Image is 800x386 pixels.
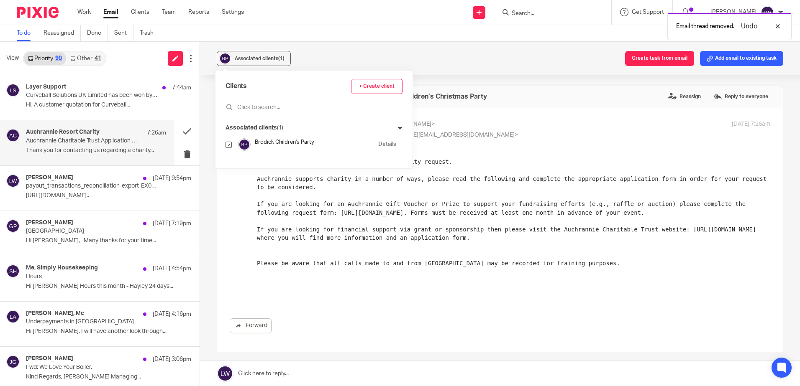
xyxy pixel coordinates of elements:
[26,283,191,290] p: Hi [PERSON_NAME] Hours this month - Hayley 24 days...
[217,51,291,66] button: Associated clients(1)
[6,219,20,233] img: svg%3E
[26,355,73,362] h4: [PERSON_NAME]
[26,147,166,154] p: Thank you for contacting us regarding a charity...
[172,84,191,92] p: 7:44am
[147,129,166,137] p: 7:26am
[131,8,149,16] a: Clients
[6,355,20,368] img: svg%3E
[226,81,247,91] span: Clients
[235,56,285,61] span: Associated clients
[222,8,244,16] a: Settings
[140,25,160,41] a: Trash
[26,183,158,190] p: payout_transactions_reconciliation-export-EX00049JK4FQ9W
[17,25,37,41] a: To do
[711,90,770,103] label: Reply to everyone
[6,54,19,63] span: View
[26,174,73,181] h4: [PERSON_NAME]
[26,373,191,381] p: Kind Regards, [PERSON_NAME] Managing...
[87,25,108,41] a: Done
[153,264,191,273] p: [DATE] 4:54pm
[761,6,774,19] img: svg%3E
[676,22,734,30] p: Email thread removed.
[95,56,101,61] div: 41
[26,102,191,109] p: Hi, A customer quotation for Curveball...
[26,264,98,272] h4: Me, Simply Housekeeping
[103,8,118,16] a: Email
[26,129,100,136] h4: Auchrannie Resort Charity
[77,8,91,16] a: Work
[153,219,191,228] p: [DATE] 7:19pm
[44,25,81,41] a: Reassigned
[6,264,20,278] img: svg%3E
[188,8,209,16] a: Reports
[625,51,694,66] button: Create task from email
[26,228,158,235] p: [GEOGRAPHIC_DATA]
[732,120,770,129] p: [DATE] 7:26am
[278,56,285,61] span: (1)
[153,355,191,363] p: [DATE] 3:06pm
[351,79,403,94] a: + Create client
[238,138,251,151] img: svg%3E
[26,84,66,91] h4: Layer Support
[26,328,191,335] p: Hi [PERSON_NAME], I will have another look through...
[6,310,20,323] img: svg%3E
[6,174,20,188] img: svg%3E
[6,129,20,142] img: svg%3E
[162,8,176,16] a: Team
[255,138,374,146] h4: Brodick Children's Party
[55,56,62,61] div: 90
[153,174,191,183] p: [DATE] 9:54pm
[26,137,138,145] p: Auchrannie Charitable Trust Application from Brodick Chilldren’s Christmas Party
[26,92,158,99] p: Curveball Solutions UK Limited has been won by [PERSON_NAME]
[369,132,518,138] span: <[PERSON_NAME][EMAIL_ADDRESS][DOMAIN_NAME]>
[26,273,158,280] p: Hours
[738,21,760,31] button: Undo
[26,364,158,371] p: Fwd: We Love Your Boiler.
[153,310,191,318] p: [DATE] 4:16pm
[230,318,272,333] a: Forward
[66,52,105,65] a: Other41
[26,237,191,244] p: Hi [PERSON_NAME], Many thanks for your time...
[26,192,191,199] p: [URL][DOMAIN_NAME]..
[114,25,133,41] a: Sent
[666,90,703,103] label: Reassign
[219,52,231,65] img: svg%3E
[26,318,158,325] p: Underpayments in [GEOGRAPHIC_DATA]
[6,84,20,97] img: svg%3E
[378,140,396,148] a: Details
[277,125,284,131] span: (1)
[226,103,403,112] input: Click to search...
[26,219,73,226] h4: [PERSON_NAME]
[26,310,84,317] h4: [PERSON_NAME], Me
[700,51,783,66] button: Add email to existing task
[226,124,283,132] p: Associated clients
[17,7,59,18] img: Pixie
[24,52,66,65] a: Priority90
